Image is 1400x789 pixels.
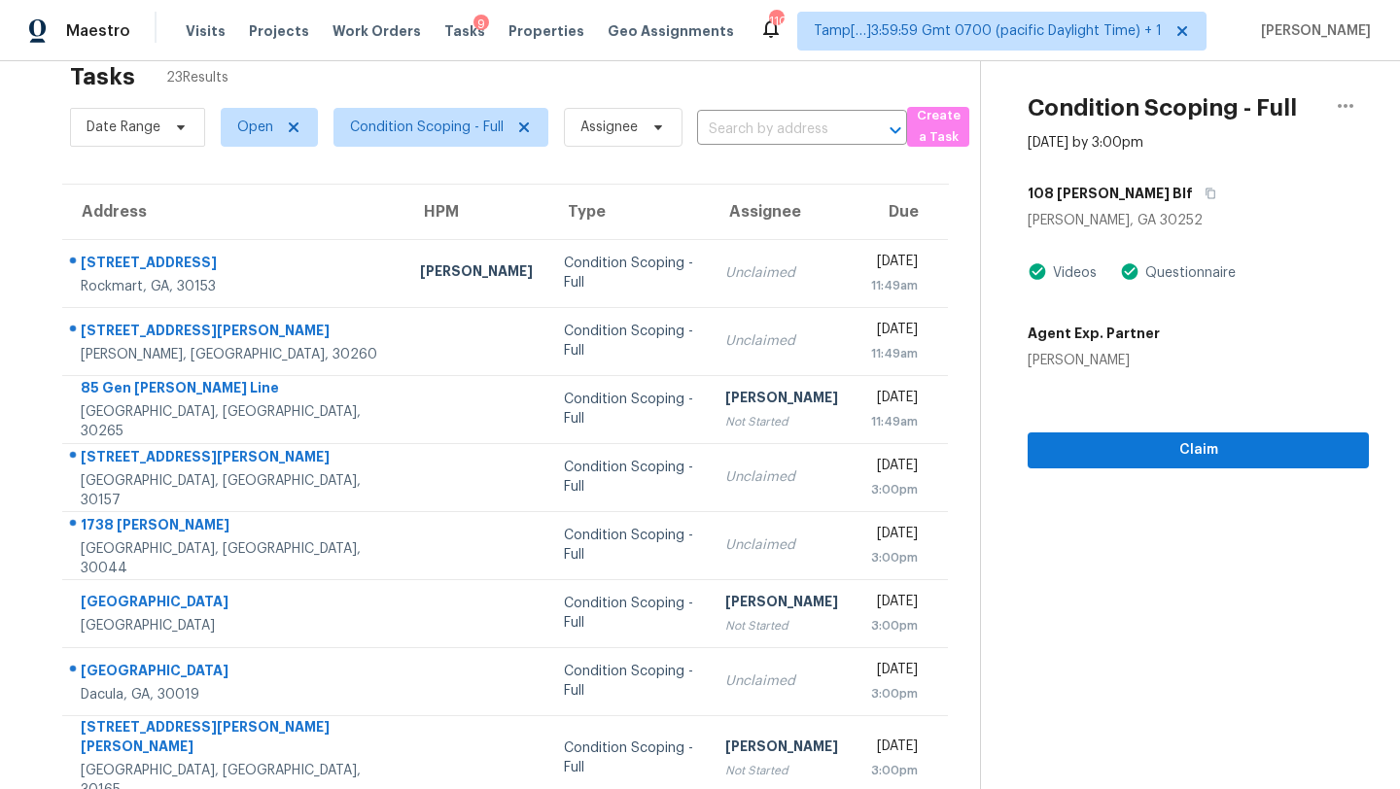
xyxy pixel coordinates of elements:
div: [PERSON_NAME] [725,592,838,616]
div: 1738 [PERSON_NAME] [81,515,389,539]
h2: Condition Scoping - Full [1028,98,1297,118]
div: Unclaimed [725,263,838,283]
div: [STREET_ADDRESS][PERSON_NAME][PERSON_NAME] [81,717,389,761]
span: Claim [1043,438,1353,463]
div: 110 [769,12,783,31]
div: [DATE] [869,320,918,344]
div: 3:00pm [869,548,918,567]
div: [DATE] [869,660,918,684]
div: Condition Scoping - Full [564,254,695,292]
div: 85 Gen [PERSON_NAME] Line [81,378,389,402]
div: Not Started [725,412,838,431]
span: Condition Scoping - Full [350,118,504,137]
div: [PERSON_NAME] [725,388,838,412]
span: Create a Task [917,105,960,150]
th: Address [62,185,404,239]
span: Open [237,118,273,137]
img: Artifact Present Icon [1120,261,1139,282]
span: Visits [186,21,226,41]
div: Condition Scoping - Full [564,390,695,429]
button: Open [882,117,909,144]
div: [PERSON_NAME], [GEOGRAPHIC_DATA], 30260 [81,345,389,364]
input: Search by address [697,115,853,145]
div: Not Started [725,616,838,635]
div: 3:00pm [869,761,918,780]
div: [DATE] by 3:00pm [1028,133,1143,153]
div: [PERSON_NAME] [1028,351,1160,370]
div: [DATE] [869,388,918,412]
div: Videos [1047,263,1097,283]
div: [DATE] [869,252,918,276]
h5: Agent Exp. Partner [1028,324,1160,343]
th: Assignee [710,185,854,239]
span: Work Orders [332,21,421,41]
button: Claim [1028,432,1369,468]
div: Not Started [725,761,838,780]
div: [GEOGRAPHIC_DATA] [81,661,389,685]
div: Condition Scoping - Full [564,458,695,497]
div: [DATE] [869,592,918,616]
h2: Tasks [70,67,135,86]
span: Tamp[…]3:59:59 Gmt 0700 (pacific Daylight Time) + 1 [814,21,1162,41]
span: Projects [249,21,309,41]
span: Date Range [87,118,160,137]
div: [DATE] [869,737,918,761]
span: 23 Results [166,68,228,87]
div: Unclaimed [725,535,838,555]
span: [PERSON_NAME] [1253,21,1371,41]
div: [GEOGRAPHIC_DATA] [81,616,389,635]
div: [PERSON_NAME], GA 30252 [1028,211,1369,230]
div: Condition Scoping - Full [564,662,695,701]
div: [STREET_ADDRESS][PERSON_NAME] [81,447,389,471]
div: Unclaimed [725,331,838,351]
div: Condition Scoping - Full [564,594,695,633]
div: 3:00pm [869,684,918,703]
div: 3:00pm [869,480,918,499]
span: Tasks [444,24,485,38]
div: Condition Scoping - Full [564,322,695,360]
div: Condition Scoping - Full [564,526,695,565]
span: Properties [508,21,584,41]
div: [GEOGRAPHIC_DATA], [GEOGRAPHIC_DATA], 30157 [81,471,389,510]
h5: 108 [PERSON_NAME] Blf [1028,184,1193,203]
div: 9 [473,15,489,34]
button: Create a Task [907,107,969,147]
div: [STREET_ADDRESS][PERSON_NAME] [81,321,389,345]
div: [GEOGRAPHIC_DATA], [GEOGRAPHIC_DATA], 30044 [81,539,389,578]
div: 11:49am [869,344,918,363]
div: Questionnaire [1139,263,1236,283]
div: [DATE] [869,524,918,548]
div: Condition Scoping - Full [564,738,695,777]
div: [PERSON_NAME] [420,261,533,286]
div: 11:49am [869,412,918,431]
div: [STREET_ADDRESS] [81,253,389,277]
span: Assignee [580,118,638,137]
div: Dacula, GA, 30019 [81,685,389,704]
div: Rockmart, GA, 30153 [81,277,389,296]
div: [GEOGRAPHIC_DATA], [GEOGRAPHIC_DATA], 30265 [81,402,389,441]
th: Due [854,185,948,239]
div: [PERSON_NAME] [725,737,838,761]
div: [GEOGRAPHIC_DATA] [81,592,389,616]
th: Type [548,185,711,239]
div: Unclaimed [725,467,838,487]
span: Maestro [66,21,130,41]
img: Artifact Present Icon [1028,261,1047,282]
div: [DATE] [869,456,918,480]
div: Unclaimed [725,671,838,691]
span: Geo Assignments [608,21,734,41]
th: HPM [404,185,548,239]
div: 3:00pm [869,616,918,635]
div: 11:49am [869,276,918,295]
